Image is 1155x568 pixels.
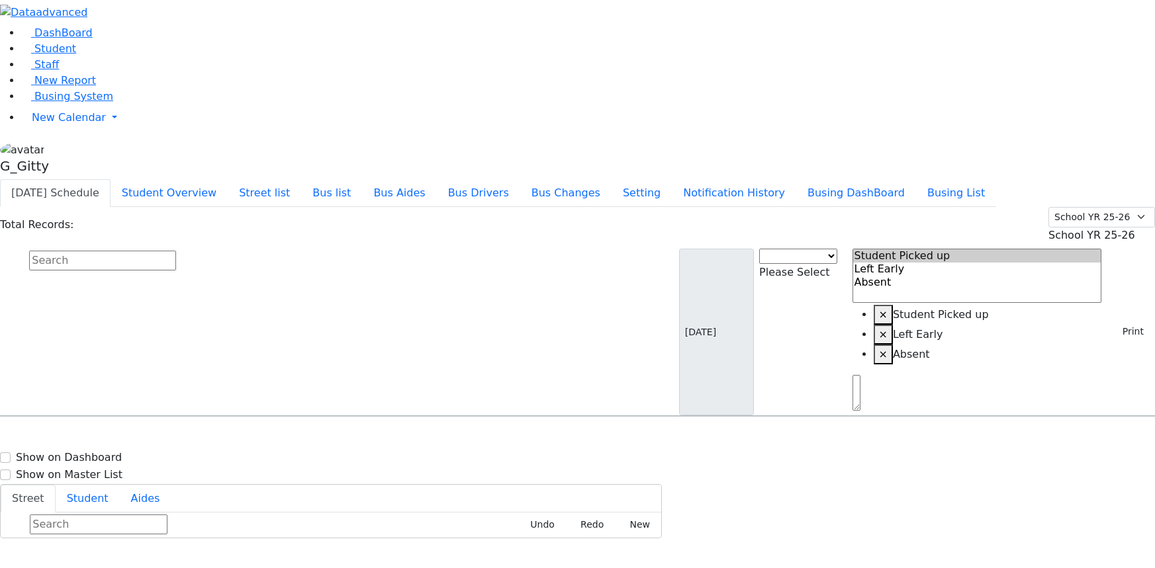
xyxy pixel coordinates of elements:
[16,450,122,466] label: Show on Dashboard
[893,348,930,360] span: Absent
[30,514,167,534] input: Search
[34,58,59,71] span: Staff
[1048,229,1135,241] span: School YR 25-26
[879,328,888,341] span: ×
[21,90,113,102] a: Busing System
[853,375,860,411] textarea: Search
[34,90,113,102] span: Busing System
[34,74,96,87] span: New Report
[1048,207,1155,227] select: Default select example
[759,266,829,278] span: Please Select
[21,42,76,55] a: Student
[32,111,106,124] span: New Calendar
[21,74,96,87] a: New Report
[21,58,59,71] a: Staff
[612,179,672,207] button: Setting
[29,251,176,270] input: Search
[56,485,120,512] button: Student
[893,308,989,321] span: Student Picked up
[874,325,893,345] button: Remove item
[874,305,1102,325] li: Student Picked up
[34,42,76,55] span: Student
[853,249,1101,263] option: Student Picked up
[520,179,612,207] button: Bus Changes
[796,179,916,207] button: Busing DashBoard
[893,328,943,341] span: Left Early
[228,179,301,207] button: Street list
[672,179,796,207] button: Notification History
[874,325,1102,345] li: Left Early
[516,514,561,535] button: Undo
[1,512,661,538] div: Street
[1,485,56,512] button: Street
[21,104,1155,131] a: New Calendar
[21,26,93,39] a: DashBoard
[111,179,228,207] button: Student Overview
[879,308,888,321] span: ×
[16,467,122,483] label: Show on Master List
[874,305,893,325] button: Remove item
[615,514,656,535] button: New
[853,263,1101,276] option: Left Early
[566,514,610,535] button: Redo
[34,26,93,39] span: DashBoard
[874,345,1102,364] li: Absent
[362,179,436,207] button: Bus Aides
[301,179,362,207] button: Bus list
[879,348,888,360] span: ×
[874,345,893,364] button: Remove item
[916,179,996,207] button: Busing List
[853,276,1101,289] option: Absent
[437,179,520,207] button: Bus Drivers
[120,485,171,512] button: Aides
[1107,321,1150,342] button: Print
